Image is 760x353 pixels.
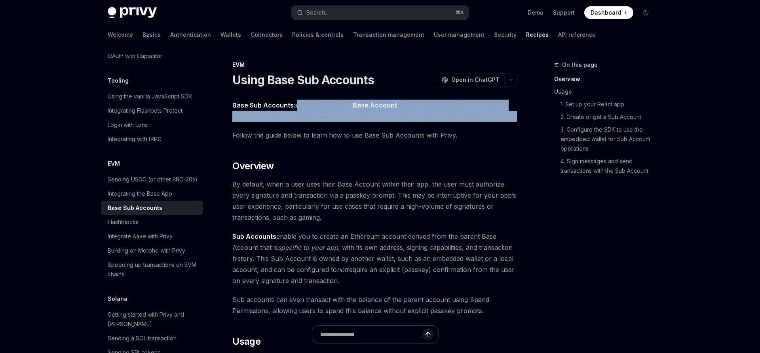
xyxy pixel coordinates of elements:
[101,331,203,345] a: Sending a SOL transaction
[232,160,274,172] span: Overview
[553,9,575,17] a: Support
[554,123,659,155] a: 3. Configure the SDK to use the embedded wallet for Sub Account operations
[337,266,346,274] em: not
[108,76,129,85] h5: Tooling
[101,104,203,118] a: Integrating Flashbots Protect
[170,25,211,44] a: Authentication
[101,215,203,229] a: Flashblocks
[108,7,157,18] img: dark logo
[108,106,182,115] div: Integrating Flashbots Protect
[108,175,198,184] div: Sending USDC (or other ERC-20s)
[434,25,484,44] a: User management
[108,203,162,213] div: Base Sub Accounts
[554,85,659,98] a: Usage
[232,73,374,87] h1: Using Base Sub Accounts
[554,155,659,177] a: 4. Sign messages and send transactions with the Sub Account
[101,89,203,104] a: Using the vanilla JavaScript SDK
[422,329,433,340] button: Send message
[108,217,139,227] div: Flashblocks
[232,101,294,109] a: Base Sub Accounts
[494,25,517,44] a: Security
[232,294,518,316] span: Sub accounts can even transact with the balance of the parent account using Spend Permissions, al...
[320,326,422,343] input: Ask a question...
[437,73,504,87] button: Open in ChatGPT
[101,258,203,281] a: Speeding up transactions on EVM chains
[101,187,203,201] a: Integrating the Base App
[108,189,172,198] div: Integrating the Base App
[558,25,596,44] a: API reference
[584,6,633,19] a: Dashboard
[108,246,185,255] div: Building on Morpho with Privy
[142,25,161,44] a: Basics
[591,9,621,17] span: Dashboard
[554,98,659,111] a: 1. Set up your React app
[101,201,203,215] a: Base Sub Accounts
[306,8,329,17] div: Search...
[554,111,659,123] a: 2. Create or get a Sub Account
[220,25,241,44] a: Wallets
[101,172,203,187] a: Sending USDC (or other ERC-20s)
[278,244,338,251] em: specific to your app
[108,92,192,101] div: Using the vanilla JavaScript SDK
[108,159,120,168] h5: EVM
[353,25,424,44] a: Transaction management
[101,308,203,331] a: Getting started with Privy and [PERSON_NAME]
[562,60,598,70] span: On this page
[108,25,133,44] a: Welcome
[101,118,203,132] a: Login with Lens
[526,25,549,44] a: Recipes
[232,179,518,223] span: By default, when a user uses their Base Account within their app, the user must authorize every s...
[232,100,518,122] span: are a feature of the (formerly known as Coinbase Smart Wallet) that allow you to streamline the u...
[108,260,198,279] div: Speeding up transactions on EVM chains
[232,130,518,141] span: Follow the guide below to learn how to use Base Sub Accounts with Privy.
[456,9,464,16] span: ⌘ K
[108,134,161,144] div: Integrating with tRPC
[101,132,203,146] a: Integrating with tRPC
[108,334,177,343] div: Sending a SOL transaction
[232,232,276,241] a: Sub Accounts
[232,61,518,69] div: EVM
[554,73,659,85] a: Overview
[528,9,543,17] a: Demo
[640,6,652,19] button: Toggle dark mode
[108,294,127,304] h5: Solana
[108,310,198,329] div: Getting started with Privy and [PERSON_NAME]
[101,229,203,244] a: Integrate Aave with Privy
[353,101,397,109] a: Base Account
[291,6,469,20] button: Open search
[251,25,283,44] a: Connectors
[292,25,344,44] a: Policies & controls
[108,120,148,130] div: Login with Lens
[101,244,203,258] a: Building on Morpho with Privy
[108,232,173,241] div: Integrate Aave with Privy
[451,76,500,84] span: Open in ChatGPT
[232,231,518,286] span: enable you to create an Ethereum account derived from the parent Base Account that is , with its ...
